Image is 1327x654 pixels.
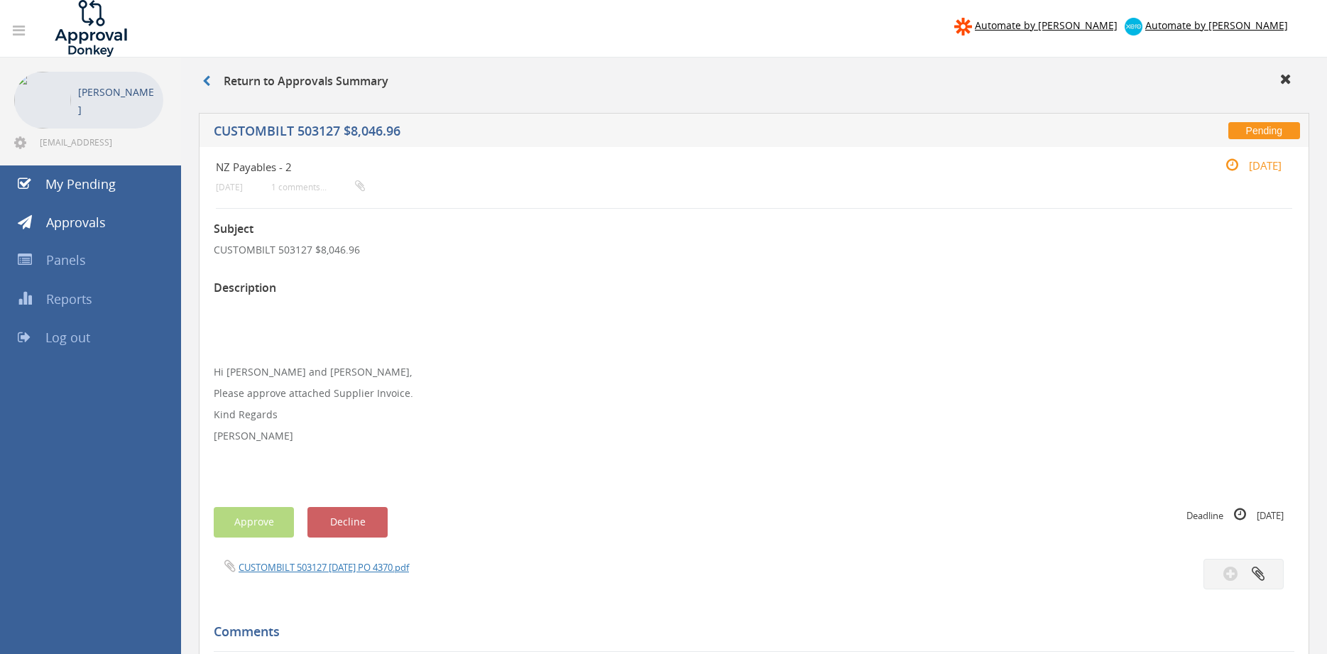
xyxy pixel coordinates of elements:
[1145,18,1288,32] span: Automate by [PERSON_NAME]
[1186,507,1284,523] small: Deadline [DATE]
[1211,158,1282,173] small: [DATE]
[214,365,1294,379] p: Hi [PERSON_NAME] and [PERSON_NAME],
[214,408,1294,422] p: Kind Regards
[216,161,1113,173] h4: NZ Payables - 2
[40,136,160,148] span: [EMAIL_ADDRESS][DOMAIN_NAME]
[46,251,86,268] span: Panels
[307,507,388,538] button: Decline
[45,329,90,346] span: Log out
[214,282,1294,295] h3: Description
[46,290,92,307] span: Reports
[46,214,106,231] span: Approvals
[45,175,116,192] span: My Pending
[78,83,156,119] p: [PERSON_NAME]
[214,223,1294,236] h3: Subject
[1125,18,1142,36] img: xero-logo.png
[239,561,409,574] a: CUSTOMBILT 503127 [DATE] PO 4370.pdf
[214,386,1294,400] p: Please approve attached Supplier Invoice.
[975,18,1118,32] span: Automate by [PERSON_NAME]
[271,182,365,192] small: 1 comments...
[214,507,294,538] button: Approve
[1228,122,1300,139] span: Pending
[216,182,243,192] small: [DATE]
[214,625,1284,639] h5: Comments
[214,124,973,142] h5: CUSTOMBILT 503127 $8,046.96
[214,243,1294,257] p: CUSTOMBILT 503127 $8,046.96
[214,429,1294,443] p: [PERSON_NAME]
[954,18,972,36] img: zapier-logomark.png
[202,75,388,88] h3: Return to Approvals Summary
